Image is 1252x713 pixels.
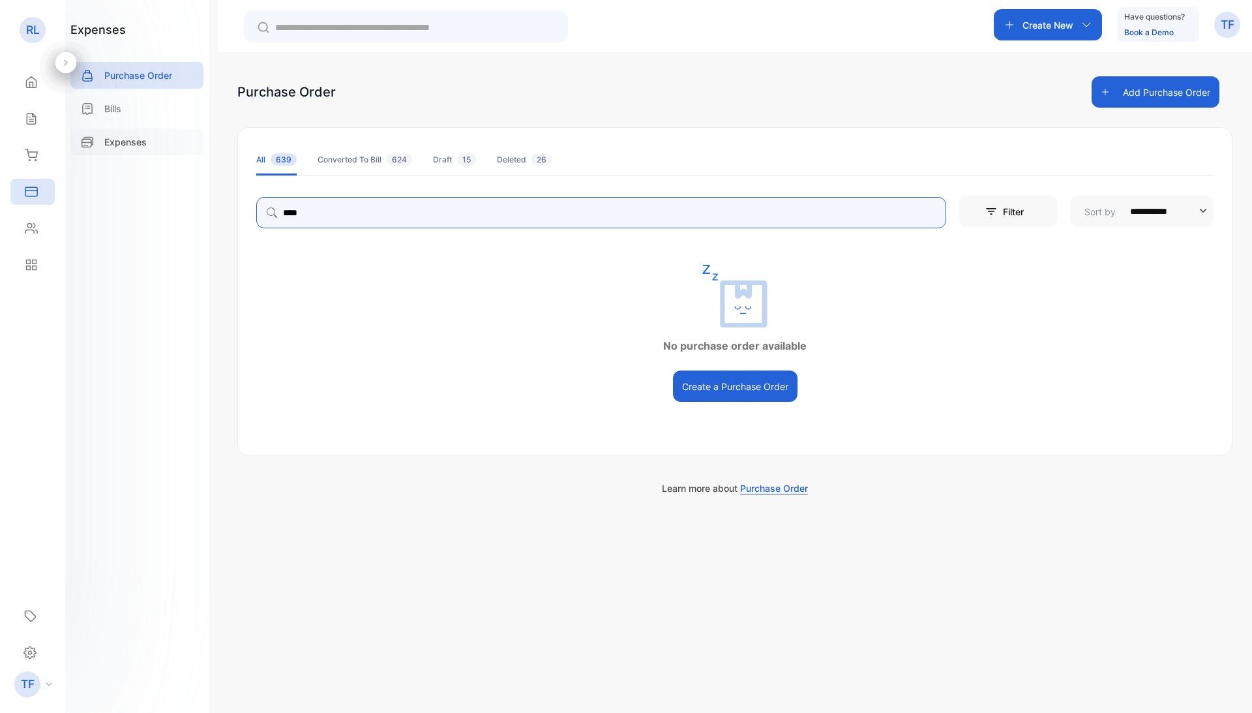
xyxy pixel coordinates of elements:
div: Deleted [497,154,552,166]
button: Create New [994,9,1102,40]
span: 624 [387,153,412,166]
div: Draft [433,154,476,166]
p: Learn more about [237,481,1232,495]
p: TF [21,676,35,693]
button: Sort by [1070,196,1214,227]
img: empty state [702,265,768,327]
p: TF [1221,16,1234,33]
div: Converted To Bill [318,154,412,166]
div: Purchase Order [237,82,336,102]
a: Expenses [70,129,203,155]
button: TF [1214,9,1240,40]
button: Add Purchase Order [1092,76,1219,108]
p: Bills [104,102,121,115]
span: 639 [271,153,297,166]
p: No purchase order available [238,338,1232,354]
div: All [256,154,297,166]
span: 15 [457,153,476,166]
a: Book a Demo [1124,27,1174,37]
a: Purchase Order [70,62,203,89]
a: Bills [70,95,203,122]
button: Create a Purchase Order [673,371,797,402]
h1: expenses [70,21,126,38]
span: 26 [531,153,552,166]
span: Purchase Order [740,483,808,494]
p: Expenses [104,135,147,149]
p: Have questions? [1124,10,1185,23]
p: Sort by [1084,205,1116,219]
p: Create New [1022,18,1073,32]
button: Open LiveChat chat widget [10,5,50,44]
p: Purchase Order [104,68,172,82]
p: RL [26,22,40,38]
